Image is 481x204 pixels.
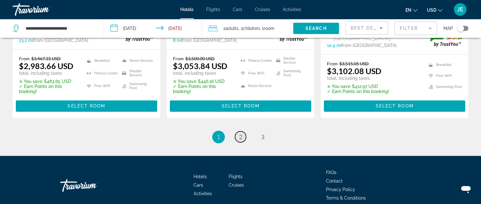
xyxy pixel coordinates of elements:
a: Flights [206,7,220,12]
nav: Pagination [13,131,468,143]
span: ✮ You save [19,79,42,84]
a: Activities [194,191,212,196]
button: Change currency [427,5,442,15]
button: Toggle map [453,26,468,31]
li: Free WiFi [425,72,462,80]
p: ✓ Earn Points on this booking! [173,84,233,94]
span: ✮ You save [327,84,350,89]
span: USD [427,8,436,13]
span: Children [243,26,260,31]
span: ✮ You save [173,79,196,84]
a: Cars [233,7,242,12]
li: Free WiFi [237,68,273,78]
span: , 1 [260,24,274,33]
a: Select Room [324,102,465,108]
button: Select Room [16,100,157,112]
a: FAQs [326,170,336,175]
button: Select Room [170,100,311,112]
li: Swimming Pool [119,81,154,91]
button: Check-in date: Nov 21, 2025 Check-out date: Nov 26, 2025 [104,19,202,38]
li: Breakfast [83,56,119,65]
span: Room [264,26,274,31]
button: Select Room [324,100,465,112]
a: Hotels [194,174,207,179]
li: Room Service [119,56,154,65]
li: Swimming Pool [273,68,308,78]
li: Room Service [237,81,273,91]
li: Breakfast [425,61,462,69]
span: Select Room [67,103,105,108]
span: 2 [239,133,242,140]
a: Cruises [255,7,270,12]
p: ✓ Earn Points on this booking! [327,89,389,94]
ins: $3,053.84 USD [173,61,227,71]
span: from [GEOGRAPHIC_DATA] [182,38,237,43]
span: Adults [225,26,238,31]
li: Swimming Pool [425,83,462,91]
span: en [405,8,411,13]
span: 3 [261,133,264,140]
a: Flights [229,174,243,179]
p: $483.65 USD [19,79,79,84]
span: from [GEOGRAPHIC_DATA] [342,43,397,48]
a: Cruises [229,183,244,188]
span: , 2 [238,24,260,33]
a: Privacy Policy [326,187,355,192]
button: Filter [394,21,437,35]
button: Change language [405,5,417,15]
a: Terms & Conditions [326,195,366,201]
a: Activities [283,7,301,12]
button: Travelers: 2 adults, 2 children [202,19,293,38]
p: total, including taxes [327,76,389,81]
button: User Menu [452,3,468,16]
mat-select: Sort by [351,24,383,32]
a: Travorium [60,176,123,195]
del: $3,500.00 USD [185,56,215,61]
span: Best Deals [351,26,384,31]
span: Select Room [375,103,413,108]
a: Cars [194,183,203,188]
li: Free WiFi [83,81,119,91]
span: 10.4 mi [327,43,342,48]
p: total, including taxes [19,71,79,76]
span: 23.2 mi [19,38,33,43]
ins: $2,983.66 USD [19,61,73,71]
span: from [GEOGRAPHIC_DATA] [33,38,88,43]
span: JE [457,6,463,13]
a: Contact [326,178,342,184]
span: Select Room [221,103,259,108]
a: Select Room [170,102,311,108]
a: Travorium [13,1,76,18]
p: $412.97 USD [327,84,389,89]
a: Hotels [180,7,194,12]
li: Shuttle Service [119,68,154,78]
ins: $3,102.08 USD [327,66,381,76]
p: ✓ Earn Points on this booking! [19,84,79,94]
li: Fitness Center [83,68,119,78]
span: From [19,56,30,61]
span: 2 [223,24,238,33]
span: Map [443,24,453,33]
iframe: Button to launch messaging window [456,179,476,199]
p: total, including taxes [173,71,233,76]
span: From [173,56,184,61]
span: Search [305,26,327,31]
li: Shuttle Service [273,56,308,65]
span: 8 mi [173,38,182,43]
button: Search [293,23,339,34]
span: 1 [217,133,220,140]
span: From [327,61,338,66]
